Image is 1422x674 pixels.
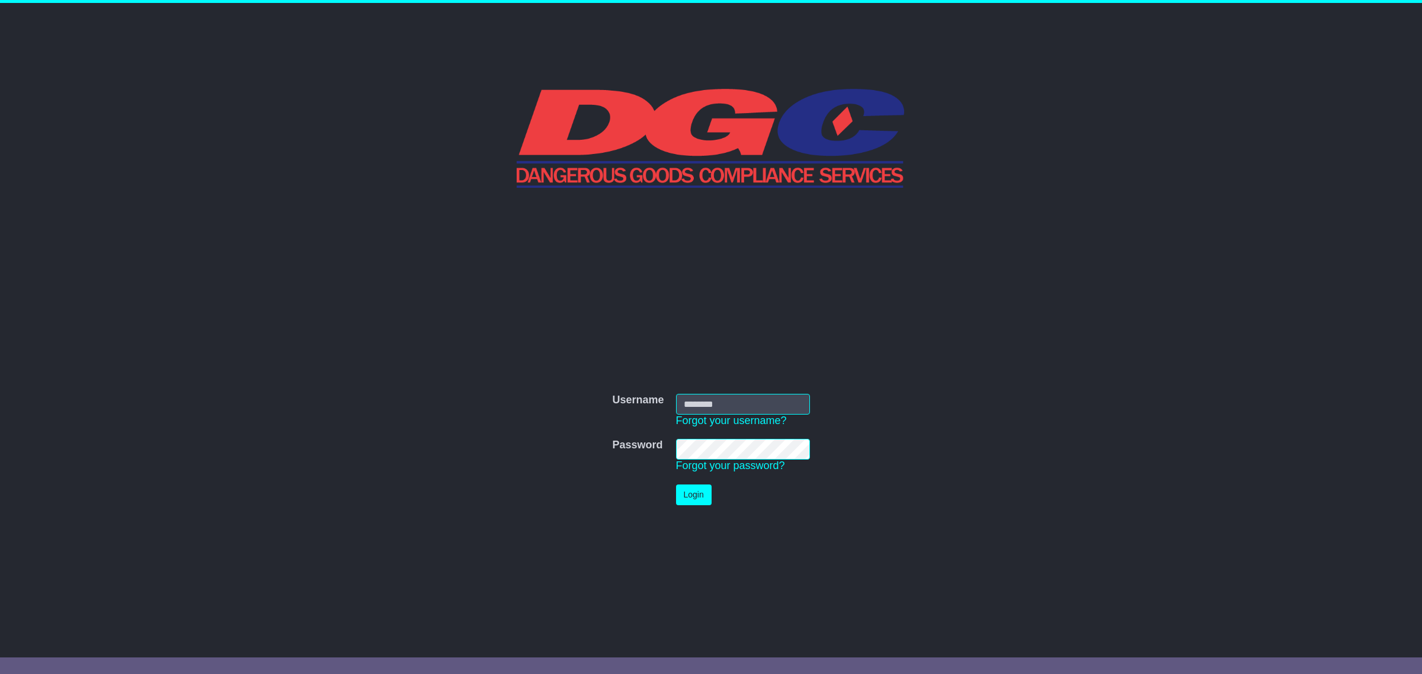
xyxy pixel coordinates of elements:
[517,87,906,188] img: DGC QLD
[612,394,664,407] label: Username
[676,484,712,505] button: Login
[676,415,787,426] a: Forgot your username?
[676,460,785,471] a: Forgot your password?
[612,439,662,452] label: Password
